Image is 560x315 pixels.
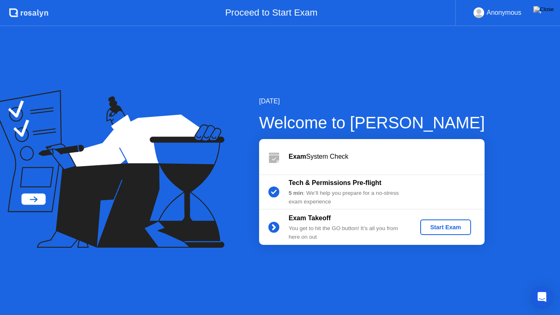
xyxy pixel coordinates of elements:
div: You get to hit the GO button! It’s all you from here on out [289,224,407,241]
div: System Check [289,152,485,162]
div: Anonymous [487,7,521,18]
img: Close [533,6,554,13]
b: Tech & Permissions Pre-flight [289,179,381,186]
div: Welcome to [PERSON_NAME] [259,110,485,135]
b: Exam [289,153,306,160]
button: Start Exam [420,219,471,235]
div: [DATE] [259,96,485,106]
div: Start Exam [423,224,467,231]
div: : We’ll help you prepare for a no-stress exam experience [289,189,407,206]
div: Open Intercom Messenger [532,287,552,307]
b: 5 min [289,190,303,196]
b: Exam Takeoff [289,215,331,221]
